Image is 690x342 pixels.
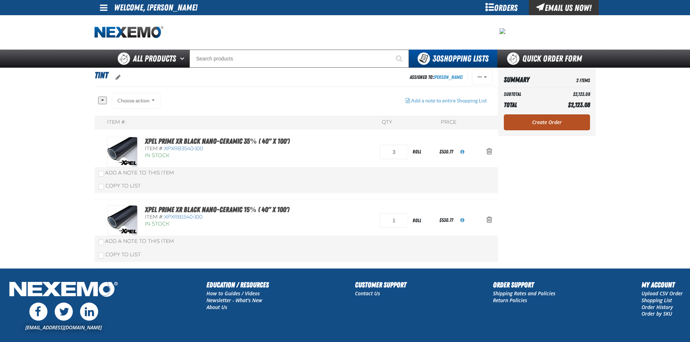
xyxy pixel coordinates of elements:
[434,74,463,80] a: [PERSON_NAME]
[95,70,108,80] span: TINT
[206,304,227,311] a: About Us
[455,144,470,160] button: View All Prices for XPXRB3540-100
[145,152,290,159] div: In Stock
[408,212,438,229] div: roll
[410,72,463,82] div: Assigned To:
[7,279,120,301] img: Nexemo Logo
[641,304,673,311] a: Order History
[493,297,527,304] a: Return Policies
[355,290,380,297] a: Contact Us
[95,26,163,39] img: Nexemo logo
[98,184,104,190] input: Copy To List
[133,52,176,65] span: All Products
[409,50,497,68] button: You have 30 Shopping Lists. Open to view details
[145,221,289,228] div: In Stock
[493,279,555,290] h2: Order Support
[504,73,550,86] th: Summary
[380,213,408,228] input: Product Quantity
[504,99,550,111] th: Total
[105,170,174,176] span: Add a Note to This Item
[145,214,289,221] div: Item #:
[105,238,174,244] span: Add a Note to This Item
[164,145,203,152] span: XPXRB3540-100
[110,69,126,85] button: oro.shoppinglist.label.edit.tooltip
[439,217,453,223] span: $530.77
[145,145,290,152] div: Item #:
[206,290,260,297] a: How to Guides / Videos
[189,50,409,68] input: Search
[641,310,672,317] a: Order by SKU
[472,69,493,85] button: Actions of TINT
[408,144,438,160] div: roll
[95,26,163,39] a: Home
[355,279,406,290] h2: Customer Support
[391,50,409,68] button: Start Searching
[504,114,590,130] a: Create Order
[497,50,595,68] a: Quick Order Form
[550,89,590,99] td: $2,123.08
[504,89,550,99] th: Subtotal
[98,171,104,177] input: Add a Note to This Item
[98,183,141,189] label: Copy To List
[499,28,505,34] img: 78e660a0e78809e0bc1a0909468facc3.png
[25,324,102,331] a: [EMAIL_ADDRESS][DOMAIN_NAME]
[550,73,590,86] td: 2 Items
[441,119,456,126] div: Price
[641,279,683,290] h2: My Account
[206,297,262,304] a: Newsletter - What's New
[455,212,470,228] button: View All Prices for XPXRB1540-100
[641,297,672,304] a: Shopping List
[432,54,489,64] span: Shopping Lists
[481,212,498,228] button: Action Remove XPEL PRIME XR Black Nano-Ceramic 15% ( 40&quot; x 100&#039;) from TINT
[177,50,189,68] button: Open All Products pages
[400,93,493,109] button: Add a note to entire Shopping List
[481,144,498,160] button: Action Remove XPEL PRIME XR Black Nano-Ceramic 35% ( 40&quot; x 100&#039;) from TINT
[107,119,126,126] div: Item #:
[568,101,590,109] span: $2,123.08
[382,119,392,126] div: QTY
[98,240,104,245] input: Add a Note to This Item
[439,149,453,155] span: $530.77
[380,145,408,159] input: Product Quantity
[98,253,104,258] input: Copy To List
[206,279,269,290] h2: Education / Resources
[164,214,202,220] span: XPXRB1540-100
[493,290,555,297] a: Shipping Rates and Policies
[432,54,440,64] strong: 30
[641,290,683,297] a: Upload CSV Order
[145,137,290,145] a: XPEL PRIME XR Black Nano-Ceramic 35% ( 40" x 100')
[98,252,141,258] label: Copy To List
[145,205,289,214] a: XPEL PRIME XR Black Nano-Ceramic 15% ( 40" x 100')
